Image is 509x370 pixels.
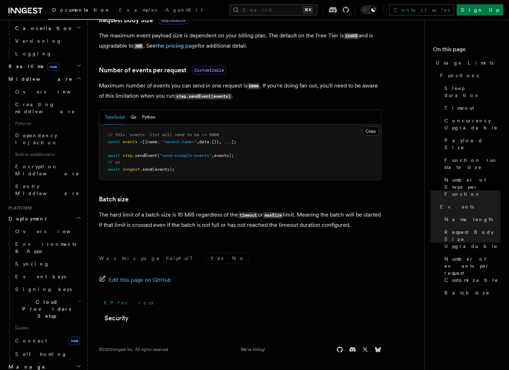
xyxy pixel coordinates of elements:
[12,129,83,149] a: Dependency Injection
[108,139,120,144] span: const
[12,322,83,334] span: Guides
[6,73,83,85] button: Middleware
[442,174,501,200] a: Number of Steps per Function
[157,153,160,158] span: (
[99,255,197,262] p: Was this page helpful?
[212,139,219,144] span: {}}
[12,270,83,283] a: Event keys
[99,210,381,230] p: The hard limit of a batch size is 10 MiB regardless of the or limit. Meaning the batch will be st...
[99,194,129,204] a: Batch size
[6,212,83,225] button: Deployment
[15,164,79,176] span: Encryption Middleware
[105,110,125,125] button: TypeScript
[48,2,115,20] a: Documentation
[433,45,501,56] h4: On this page
[444,137,501,151] span: Payload Size
[12,238,83,257] a: Environments & Apps
[12,25,73,32] span: Cancellation
[123,167,140,172] span: inngest
[69,336,80,345] span: new
[389,4,454,16] a: Contact sales
[12,98,83,118] a: Creating middleware
[6,60,83,73] button: Realtimenew
[6,75,73,83] span: Middleware
[6,215,47,222] span: Deployment
[12,283,83,296] a: Signing keys
[15,241,76,254] span: Environments & Apps
[162,139,197,144] span: "<event-name>"
[115,2,161,19] a: Examples
[442,213,501,226] a: Name length
[159,16,188,24] span: Upgradable
[12,180,83,200] a: Sentry Middleware
[444,229,501,250] span: Request Body Size Upgradable
[442,82,501,102] a: Sleep duration
[108,153,120,158] span: await
[15,286,72,292] span: Signing keys
[108,160,120,165] span: // or
[132,153,157,158] span: .sendEvent
[442,226,501,253] a: Request Body Size Upgradable
[437,69,501,82] a: Functions
[15,51,52,56] span: Logging
[15,351,67,357] span: Self hosting
[140,167,152,172] span: .send
[47,63,59,71] span: new
[108,132,219,137] span: // this `events` list will need to be <= 5000
[444,216,494,223] span: Name length
[99,65,226,75] a: Number of events per requestCustomizable
[6,85,83,200] div: Middleware
[192,66,226,74] span: Customizable
[12,47,83,60] a: Logging
[105,313,129,323] a: Security
[99,275,171,285] a: Edit this page on GitHub
[12,35,83,47] a: Versioning
[444,176,501,198] span: Number of Steps per Function
[175,93,232,99] code: step.sendEvent(events)
[444,104,474,111] span: Timeout
[361,6,378,14] button: Toggle dark mode
[12,296,83,322] button: Cloud Providers Setup
[12,225,83,238] a: Overview
[212,153,214,158] span: ,
[12,334,83,348] a: Connectnew
[6,63,59,70] span: Realtime
[433,56,501,69] a: Usage Limits
[263,212,283,218] code: maxSize
[15,229,88,234] span: Overview
[442,134,501,154] a: Payload Size
[152,167,174,172] span: (events);
[440,72,479,79] span: Functions
[444,85,501,99] span: Sleep duration
[440,203,474,210] span: Events
[140,139,142,144] span: =
[6,205,32,211] span: Platform
[109,275,171,285] span: Edit this page on GitHub
[15,38,62,44] span: Versioning
[12,22,83,35] button: Cancellation
[444,157,501,171] span: Function run state size
[241,347,265,352] a: We're hiring!
[161,2,207,19] a: AgentKit
[457,4,503,16] a: Sign Up
[442,286,501,299] a: Batch size
[134,43,143,49] code: 3MB
[156,42,198,49] a: the pricing page
[15,183,79,196] span: Sentry Middleware
[99,347,169,352] div: © 2025 Inngest Inc. All rights reserved.
[12,257,83,270] a: Syncing
[165,7,203,13] span: AgentKit
[12,298,78,320] span: Cloud Providers Setup
[142,110,155,125] button: Python
[442,154,501,174] a: Function run state size
[15,274,66,279] span: Event keys
[12,85,83,98] a: Overview
[99,15,188,25] a: Request Body SizeUpgradable
[119,7,157,13] span: Examples
[238,212,258,218] code: timeout
[231,139,236,144] span: ];
[444,117,501,131] span: Concurrency Upgradable
[219,139,221,144] span: ,
[199,139,209,144] span: data
[344,33,359,39] code: 256KB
